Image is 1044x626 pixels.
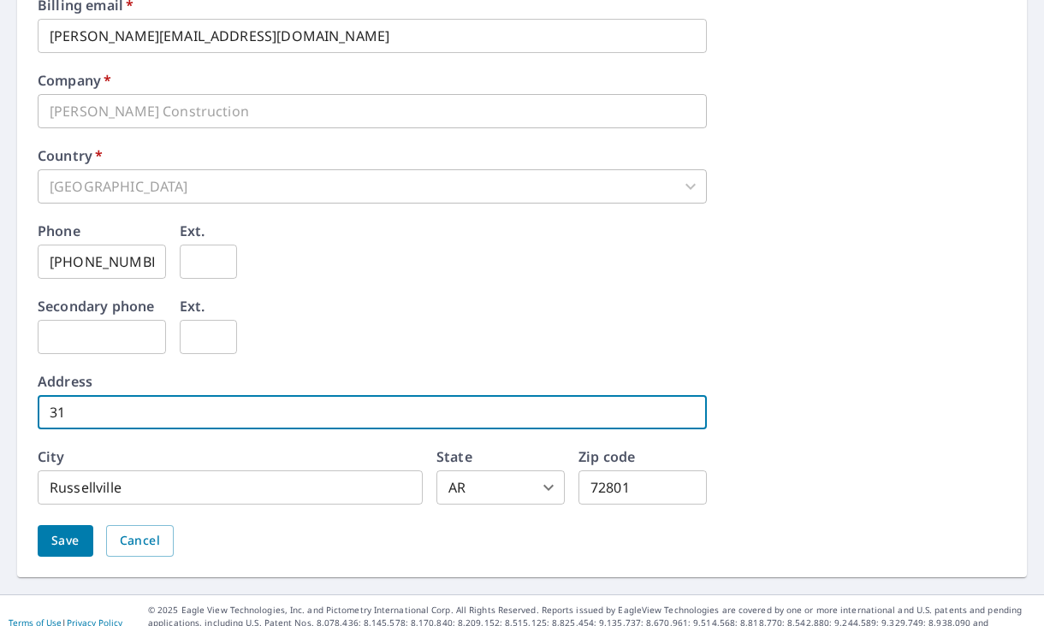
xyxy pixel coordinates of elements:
label: Country [38,149,103,162]
label: City [38,450,65,464]
label: Zip code [578,450,635,464]
label: Ext. [180,224,205,238]
label: Address [38,375,92,388]
span: Save [51,530,80,552]
button: Save [38,525,93,557]
label: Secondary phone [38,299,154,313]
div: AR [436,470,565,505]
label: Ext. [180,299,205,313]
button: Cancel [106,525,174,557]
label: Phone [38,224,80,238]
div: [GEOGRAPHIC_DATA] [38,169,707,204]
label: State [436,450,472,464]
span: Cancel [120,530,160,552]
label: Company [38,74,111,87]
